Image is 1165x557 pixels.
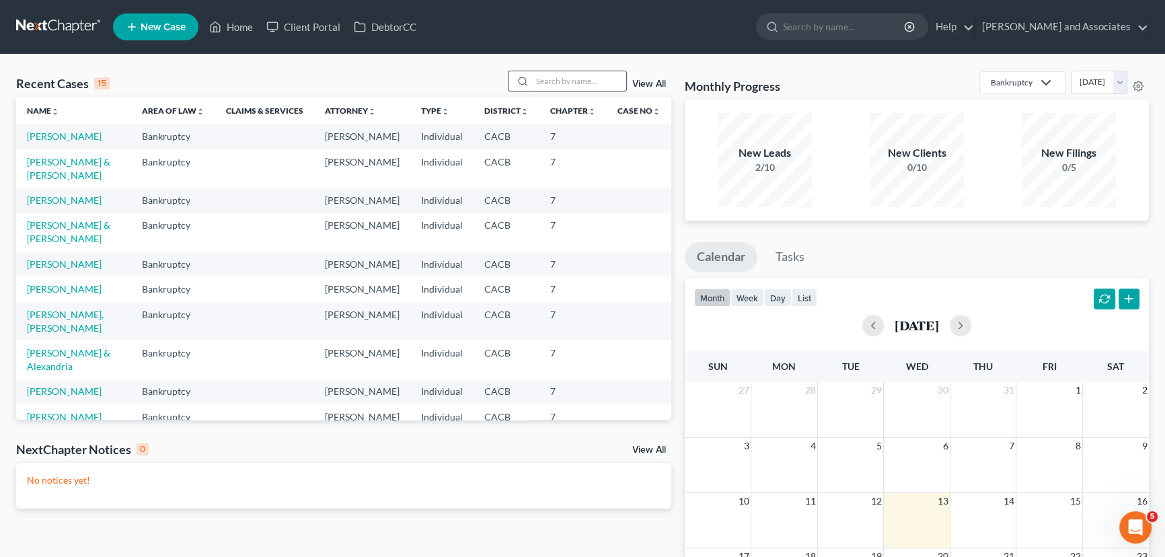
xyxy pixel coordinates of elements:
i: unfold_more [588,108,596,116]
span: 9 [1141,438,1149,454]
td: Individual [410,124,474,149]
a: Area of Lawunfold_more [142,106,204,116]
a: Calendar [685,242,757,272]
div: Recent Cases [16,75,110,91]
span: 5 [875,438,883,454]
i: unfold_more [368,108,376,116]
span: Thu [973,361,993,372]
td: Bankruptcy [131,252,215,276]
a: [PERSON_NAME] and Associates [975,15,1148,39]
td: Bankruptcy [131,404,215,429]
td: 7 [539,124,607,149]
span: 12 [870,493,883,509]
td: CACB [474,188,539,213]
span: 10 [737,493,751,509]
span: Sat [1107,361,1124,372]
td: [PERSON_NAME] [314,124,410,149]
a: Client Portal [260,15,347,39]
button: list [792,289,817,307]
td: [PERSON_NAME] [314,149,410,188]
td: Bankruptcy [131,302,215,340]
a: View All [632,445,666,455]
td: 7 [539,252,607,276]
p: No notices yet! [27,474,661,487]
i: unfold_more [51,108,59,116]
td: Bankruptcy [131,379,215,404]
td: CACB [474,252,539,276]
td: 7 [539,149,607,188]
td: [PERSON_NAME] [314,340,410,379]
td: 7 [539,213,607,252]
td: [PERSON_NAME] [314,213,410,252]
td: Individual [410,188,474,213]
i: unfold_more [652,108,661,116]
input: Search by name... [783,14,906,39]
span: 1 [1074,382,1082,398]
td: Bankruptcy [131,124,215,149]
span: 30 [936,382,950,398]
div: New Clients [870,145,964,161]
a: Attorneyunfold_more [325,106,376,116]
i: unfold_more [441,108,449,116]
td: Bankruptcy [131,149,215,188]
td: Individual [410,149,474,188]
span: 11 [804,493,817,509]
span: 2 [1141,382,1149,398]
td: Individual [410,340,474,379]
td: Individual [410,276,474,301]
a: Nameunfold_more [27,106,59,116]
span: Wed [905,361,928,372]
span: 14 [1002,493,1016,509]
td: 7 [539,276,607,301]
button: week [730,289,764,307]
span: 8 [1074,438,1082,454]
td: CACB [474,340,539,379]
div: Bankruptcy [991,77,1032,88]
td: Bankruptcy [131,213,215,252]
a: [PERSON_NAME] [27,131,102,142]
td: [PERSON_NAME] [314,302,410,340]
td: 7 [539,302,607,340]
a: [PERSON_NAME] [27,194,102,206]
td: CACB [474,302,539,340]
td: 7 [539,188,607,213]
th: Claims & Services [215,97,314,124]
span: 29 [870,382,883,398]
td: CACB [474,276,539,301]
a: Typeunfold_more [421,106,449,116]
a: DebtorCC [347,15,423,39]
td: [PERSON_NAME] [314,276,410,301]
td: Bankruptcy [131,188,215,213]
a: [PERSON_NAME], [PERSON_NAME] [27,309,104,334]
div: NextChapter Notices [16,441,149,457]
span: 15 [1069,493,1082,509]
span: New Case [141,22,186,32]
i: unfold_more [521,108,529,116]
a: Case Nounfold_more [617,106,661,116]
div: 15 [94,77,110,89]
td: 7 [539,379,607,404]
span: 6 [942,438,950,454]
input: Search by name... [532,71,626,91]
span: 5 [1147,511,1158,522]
td: [PERSON_NAME] [314,379,410,404]
a: Districtunfold_more [484,106,529,116]
span: Fri [1043,361,1057,372]
a: [PERSON_NAME] [27,411,102,422]
a: [PERSON_NAME] [27,283,102,295]
td: Individual [410,379,474,404]
td: CACB [474,379,539,404]
a: [PERSON_NAME] [27,258,102,270]
td: 7 [539,340,607,379]
span: 7 [1008,438,1016,454]
div: 0/5 [1022,161,1116,174]
i: unfold_more [196,108,204,116]
td: [PERSON_NAME] [314,252,410,276]
a: [PERSON_NAME] [27,385,102,397]
td: Individual [410,213,474,252]
span: 28 [804,382,817,398]
span: Mon [772,361,796,372]
td: CACB [474,124,539,149]
div: New Filings [1022,145,1116,161]
iframe: Intercom live chat [1119,511,1152,544]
